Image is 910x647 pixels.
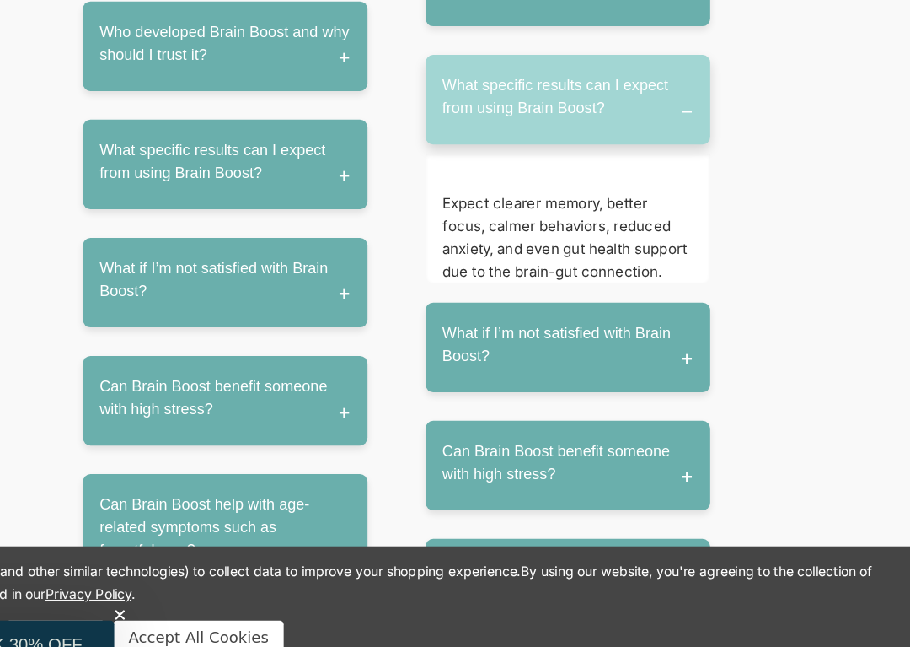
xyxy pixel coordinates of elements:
[178,161,430,240] button: What specific results can I expect from using Brain Boost?
[12,553,876,588] span: We use cookies (and other similar technologies) to collect data to improve your shopping experien...
[481,532,733,632] button: Can Brain Boost help with age-related symptoms such as forgetfulness?
[178,266,430,345] button: What if I’m not satisfied with Brain Boost?
[202,591,219,608] button: Close teaser
[481,428,733,507] button: Can Brain Boost benefit someone with high stress?
[178,57,430,136] button: Who developed Brain Boost and why should I trust it?
[481,323,733,402] button: What if I’m not satisfied with Brain Boost?
[45,617,177,634] span: UNLOCK 30% OFF
[496,225,718,306] p: Expect clearer memory, better focus, calmer behaviors, reduced anxiety, and even gut health suppo...
[17,605,206,647] div: UNLOCK 30% OFFClose teaser
[481,104,733,183] button: What specific results can I expect from using Brain Boost?
[178,475,430,574] button: Can Brain Boost help with age-related symptoms such as forgetfulness?
[205,605,356,635] button: Accept All Cookies
[145,574,221,588] a: Privacy Policy
[178,370,430,450] button: Can Brain Boost benefit someone with high stress?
